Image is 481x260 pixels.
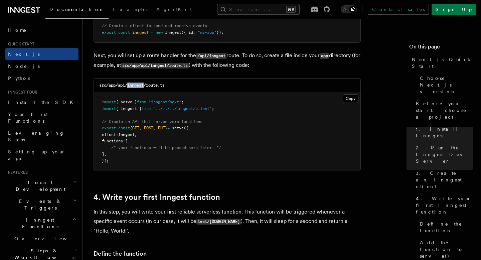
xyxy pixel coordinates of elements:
[5,195,78,214] button: Events & Triggers
[139,126,142,130] span: ,
[8,63,40,69] span: Node.js
[8,100,77,105] span: Install the SDK
[416,195,473,215] span: 4. Write your first Inngest function
[102,158,109,163] span: });
[413,142,473,167] a: 2. Run the Inngest Dev Server
[118,126,130,130] span: const
[111,145,221,150] span: /* your functions will be passed here later! */
[5,217,72,230] span: Inngest Functions
[413,98,473,123] a: Before you start: choose a project
[5,198,73,211] span: Events & Triggers
[5,24,78,36] a: Home
[5,48,78,60] a: Next.js
[5,179,73,192] span: Local Development
[165,126,167,130] span: }
[12,233,78,245] a: Overview
[193,30,195,35] span: :
[341,5,357,13] button: Toggle dark mode
[181,30,193,35] span: ({ id
[5,90,37,95] span: Inngest tour
[5,108,78,127] a: Your first Functions
[172,126,184,130] span: serve
[8,27,27,33] span: Home
[14,236,83,241] span: Overview
[413,192,473,218] a: 4. Write your first Inngest function
[416,144,473,164] span: 2. Run the Inngest Dev Server
[116,132,118,137] span: :
[212,106,214,111] span: ;
[102,139,123,143] span: functions
[416,126,473,139] span: 1. Install Inngest
[413,167,473,192] a: 3. Create an Inngest client
[184,126,188,130] span: ({
[152,2,196,18] a: AgentKit
[5,60,78,72] a: Node.js
[102,23,207,28] span: // Create a client to send and receive events
[8,130,64,142] span: Leveraging Steps
[412,56,473,70] span: Next.js Quick Start
[132,126,139,130] span: GET
[368,4,429,15] a: Contact sales
[153,106,212,111] span: "../../../inngest/client"
[94,207,361,236] p: In this step, you will write your first reliable serverless function. This function will be trigg...
[8,149,65,161] span: Setting up your app
[416,170,473,190] span: 3. Create an Inngest client
[109,2,152,18] a: Examples
[94,192,220,202] a: 4. Write your first Inngest function
[102,100,116,104] span: import
[5,176,78,195] button: Local Development
[196,53,226,59] code: /api/inngest
[156,7,192,12] span: AgentKit
[216,30,223,35] span: });
[102,119,202,124] span: // Create an API that serves zero functions
[99,83,165,88] code: src/app/api/inngest/route.ts
[158,126,165,130] span: PUT
[217,4,300,15] button: Search...⌘K
[102,132,116,137] span: client
[416,100,473,120] span: Before you start: choose a project
[417,72,473,98] a: Choose Next.js version
[432,4,476,15] a: Sign Up
[49,7,105,12] span: Documentation
[409,43,473,53] h4: On this page
[5,214,78,233] button: Inngest Functions
[343,94,358,103] button: Copy
[118,132,135,137] span: inngest
[5,127,78,146] a: Leveraging Steps
[286,6,296,13] kbd: ⌘K
[153,126,156,130] span: ,
[8,51,40,57] span: Next.js
[123,139,125,143] span: :
[5,146,78,164] a: Setting up your app
[142,106,151,111] span: from
[5,41,34,47] span: Quick start
[116,100,137,104] span: { serve }
[132,30,149,35] span: inngest
[113,7,148,12] span: Examples
[137,100,146,104] span: from
[8,76,32,81] span: Python
[417,218,473,237] a: Define the function
[104,152,107,156] span: ,
[320,53,329,59] code: app
[5,96,78,108] a: Install the SDK
[130,126,132,130] span: {
[149,100,181,104] span: "inngest/next"
[8,112,48,124] span: Your first Functions
[420,221,473,234] span: Define the function
[5,72,78,84] a: Python
[45,2,109,19] a: Documentation
[125,139,128,143] span: [
[167,126,170,130] span: =
[5,170,28,175] span: Features
[420,239,473,259] span: Add the function to serve()
[94,51,361,70] p: Next, you will set up a route handler for the route. To do so, create a file inside your director...
[102,30,116,35] span: export
[409,53,473,72] a: Next.js Quick Start
[102,126,116,130] span: export
[151,30,153,35] span: =
[94,249,147,258] a: Define the function
[116,106,142,111] span: { inngest }
[181,100,184,104] span: ;
[135,132,137,137] span: ,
